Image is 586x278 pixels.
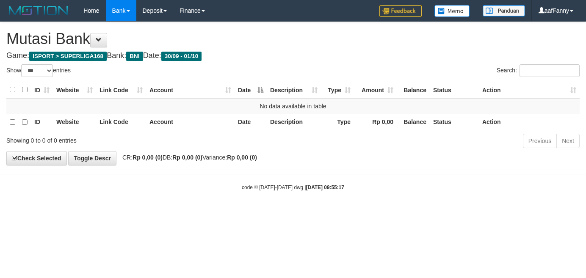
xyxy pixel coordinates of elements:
[242,184,344,190] small: code © [DATE]-[DATE] dwg |
[161,52,202,61] span: 30/09 - 01/10
[497,64,580,77] label: Search:
[118,154,257,161] span: CR: DB: Variance:
[6,98,580,114] td: No data available in table
[483,5,525,17] img: panduan.png
[306,184,344,190] strong: [DATE] 09:55:17
[29,52,107,61] span: ISPORT > SUPERLIGA168
[397,114,430,130] th: Balance
[172,154,202,161] strong: Rp 0,00 (0)
[354,82,397,98] th: Amount: activate to sort column ascending
[6,30,580,47] h1: Mutasi Bank
[235,82,267,98] th: Date: activate to sort column descending
[430,114,479,130] th: Status
[68,151,116,165] a: Toggle Descr
[6,4,71,17] img: MOTION_logo.png
[31,114,53,130] th: ID
[354,114,397,130] th: Rp 0,00
[321,82,354,98] th: Type: activate to sort column ascending
[6,64,71,77] label: Show entries
[520,64,580,77] input: Search:
[479,114,580,130] th: Action
[21,64,53,77] select: Showentries
[146,114,235,130] th: Account
[556,134,580,148] a: Next
[53,114,96,130] th: Website
[267,114,321,130] th: Description
[267,82,321,98] th: Description: activate to sort column ascending
[6,133,238,145] div: Showing 0 to 0 of 0 entries
[523,134,557,148] a: Previous
[96,114,146,130] th: Link Code
[321,114,354,130] th: Type
[31,82,53,98] th: ID: activate to sort column ascending
[479,82,580,98] th: Action: activate to sort column ascending
[379,5,422,17] img: Feedback.jpg
[397,82,430,98] th: Balance
[434,5,470,17] img: Button%20Memo.svg
[227,154,257,161] strong: Rp 0,00 (0)
[96,82,146,98] th: Link Code: activate to sort column ascending
[235,114,267,130] th: Date
[6,52,580,60] h4: Game: Bank: Date:
[133,154,163,161] strong: Rp 0,00 (0)
[6,151,67,165] a: Check Selected
[53,82,96,98] th: Website: activate to sort column ascending
[126,52,143,61] span: BNI
[430,82,479,98] th: Status
[146,82,235,98] th: Account: activate to sort column ascending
